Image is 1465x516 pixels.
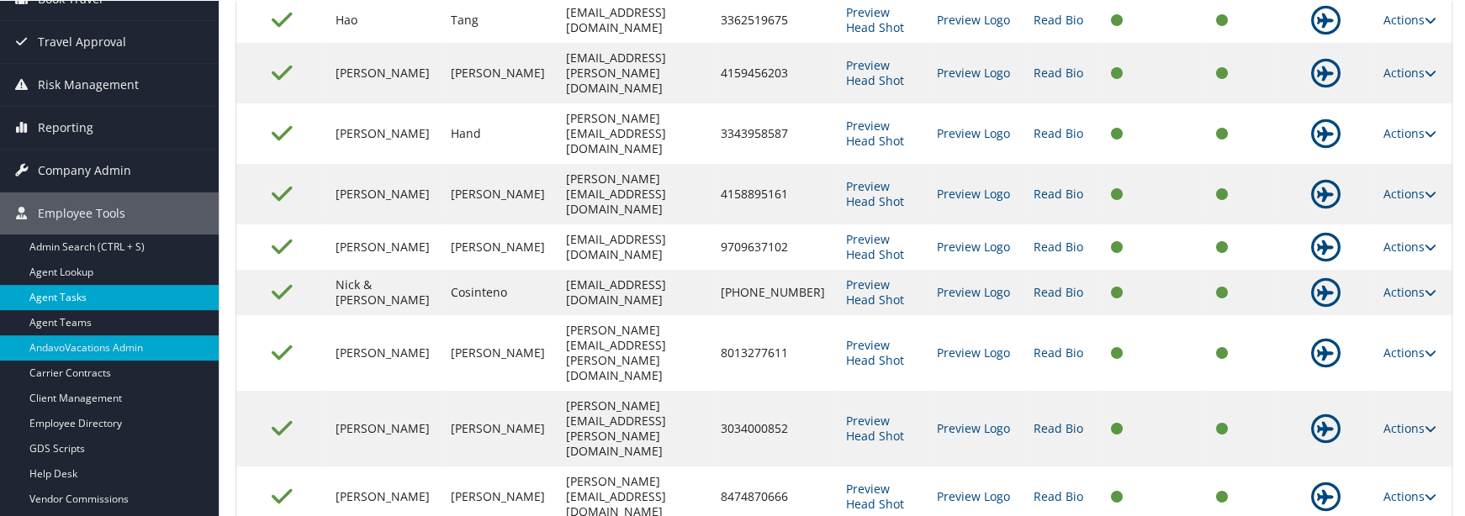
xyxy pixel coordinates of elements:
td: [PERSON_NAME] [442,390,558,466]
span: Travel Approval [38,20,126,62]
td: [PERSON_NAME] [442,42,558,103]
a: Read Bio [1033,64,1082,80]
a: Read Bio [1033,344,1082,360]
td: 3034000852 [712,390,838,466]
a: Actions [1383,419,1436,435]
td: [EMAIL_ADDRESS][DOMAIN_NAME] [558,269,712,314]
a: Read Bio [1033,419,1082,435]
a: Actions [1383,283,1436,299]
td: 4158895161 [712,163,838,224]
a: Preview Head Shot [846,276,904,307]
a: Read Bio [1033,124,1082,140]
a: Actions [1383,124,1436,140]
a: Preview Logo [937,283,1010,299]
td: [PERSON_NAME] [327,103,442,163]
td: [PERSON_NAME] [327,163,442,224]
td: 4159456203 [712,42,838,103]
a: Preview Head Shot [846,177,904,208]
span: Risk Management [38,63,139,105]
span: Company Admin [38,149,131,191]
a: Actions [1383,238,1436,254]
a: Preview Head Shot [846,480,904,511]
a: Preview Head Shot [846,117,904,148]
a: Read Bio [1033,487,1082,503]
td: [PERSON_NAME] [327,224,442,269]
a: Actions [1383,11,1436,27]
a: Preview Head Shot [846,230,904,261]
td: Hand [442,103,558,163]
td: [PHONE_NUMBER] [712,269,838,314]
a: Preview Logo [937,124,1010,140]
a: Preview Head Shot [846,412,904,443]
a: Read Bio [1033,11,1082,27]
a: Preview Logo [937,11,1010,27]
td: [PERSON_NAME] [327,314,442,390]
td: [EMAIL_ADDRESS][DOMAIN_NAME] [558,224,712,269]
td: [PERSON_NAME][EMAIL_ADDRESS][PERSON_NAME][DOMAIN_NAME] [558,390,712,466]
a: Preview Logo [937,185,1010,201]
a: Read Bio [1033,238,1082,254]
td: [PERSON_NAME] [442,314,558,390]
td: [PERSON_NAME] [442,163,558,224]
a: Preview Logo [937,64,1010,80]
td: [PERSON_NAME] [442,224,558,269]
a: Actions [1383,64,1436,80]
span: Reporting [38,106,93,148]
td: [PERSON_NAME][EMAIL_ADDRESS][PERSON_NAME][DOMAIN_NAME] [558,314,712,390]
td: 3343958587 [712,103,838,163]
a: Preview Head Shot [846,3,904,34]
a: Preview Logo [937,344,1010,360]
a: Preview Logo [937,238,1010,254]
a: Actions [1383,185,1436,201]
a: Actions [1383,344,1436,360]
td: [PERSON_NAME][EMAIL_ADDRESS][DOMAIN_NAME] [558,163,712,224]
td: Nick & [PERSON_NAME] [327,269,442,314]
td: [PERSON_NAME][EMAIL_ADDRESS][DOMAIN_NAME] [558,103,712,163]
a: Preview Logo [937,419,1010,435]
span: Employee Tools [38,192,125,234]
a: Actions [1383,487,1436,503]
a: Read Bio [1033,283,1082,299]
a: Preview Head Shot [846,56,904,87]
td: 8013277611 [712,314,838,390]
td: 9709637102 [712,224,838,269]
td: [PERSON_NAME] [327,390,442,466]
td: Cosinteno [442,269,558,314]
a: Preview Logo [937,487,1010,503]
a: Preview Head Shot [846,336,904,367]
td: [PERSON_NAME] [327,42,442,103]
a: Read Bio [1033,185,1082,201]
td: [EMAIL_ADDRESS][PERSON_NAME][DOMAIN_NAME] [558,42,712,103]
